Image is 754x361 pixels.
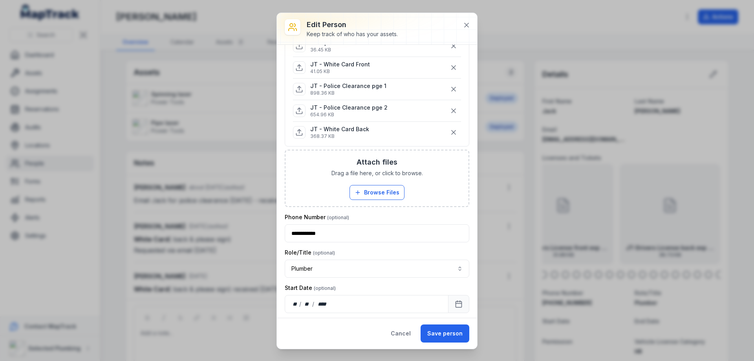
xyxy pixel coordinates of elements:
[285,260,469,278] button: Plumber
[285,284,336,292] label: Start Date
[285,249,335,257] label: Role/Title
[310,47,357,53] p: 36.45 KB
[302,300,313,308] div: month,
[310,125,369,133] p: JT - White Card Back
[307,30,398,38] div: Keep track of who has your assets.
[310,104,388,112] p: JT - Police Clearance pge 2
[357,157,397,168] h3: Attach files
[421,324,469,343] button: Save person
[384,324,417,343] button: Cancel
[315,300,329,308] div: year,
[299,300,302,308] div: /
[312,300,315,308] div: /
[350,185,404,200] button: Browse Files
[285,213,349,221] label: Phone Number
[448,295,469,313] button: Calendar
[307,19,398,30] h3: Edit person
[310,112,388,118] p: 654.96 KB
[291,300,299,308] div: day,
[310,60,370,68] p: JT - White Card Front
[331,169,423,177] span: Drag a file here, or click to browse.
[310,82,386,90] p: JT - Police Clearance pge 1
[310,90,386,96] p: 898.36 KB
[310,68,370,75] p: 41.05 KB
[310,133,369,139] p: 368.37 KB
